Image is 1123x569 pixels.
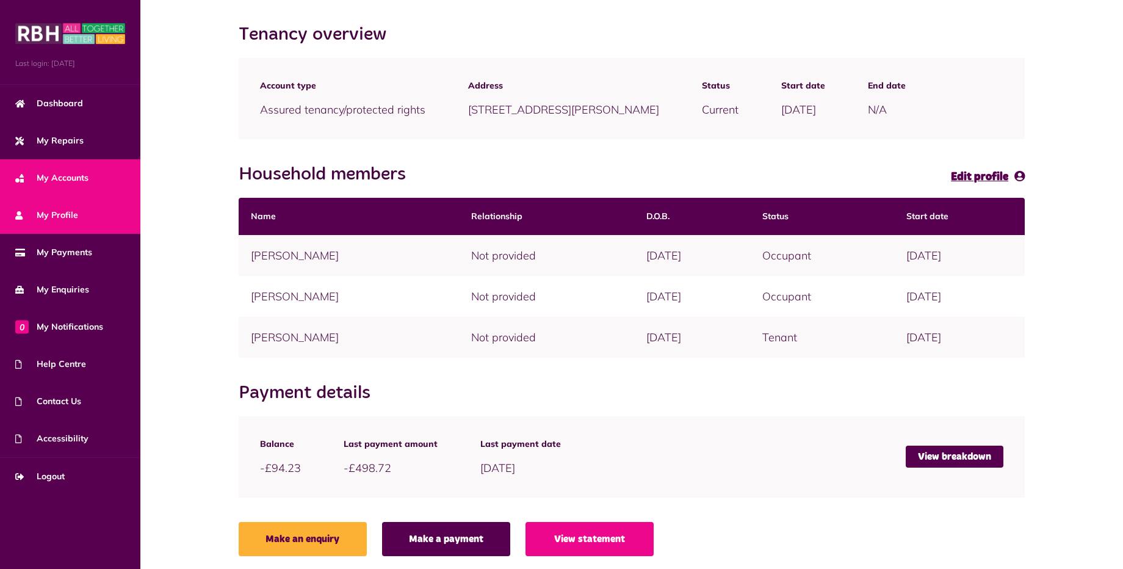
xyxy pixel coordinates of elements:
span: Current [702,103,738,117]
td: Tenant [750,317,894,358]
td: [PERSON_NAME] [239,317,459,358]
th: D.O.B. [634,198,750,235]
span: Assured tenancy/protected rights [260,103,425,117]
span: Logout [15,470,65,483]
span: Help Centre [15,358,86,371]
a: View breakdown [906,446,1003,468]
span: My Notifications [15,321,103,333]
span: Contact Us [15,395,81,408]
span: Status [702,79,738,92]
td: [PERSON_NAME] [239,235,459,276]
span: Balance [260,438,301,451]
span: Last payment date [480,438,561,451]
span: N/A [868,103,887,117]
a: Make a payment [382,522,510,556]
h2: Tenancy overview [239,24,399,46]
td: Not provided [459,276,634,317]
a: Make an enquiry [239,522,367,556]
span: Last payment amount [344,438,438,451]
th: Relationship [459,198,634,235]
span: My Enquiries [15,283,89,296]
span: My Profile [15,209,78,222]
td: [DATE] [634,276,750,317]
span: [DATE] [480,461,515,475]
td: [PERSON_NAME] [239,276,459,317]
span: My Payments [15,246,92,259]
span: -£94.23 [260,461,301,475]
td: Not provided [459,235,634,276]
td: [DATE] [894,317,1025,358]
td: [DATE] [634,317,750,358]
td: [DATE] [894,235,1025,276]
span: -£498.72 [344,461,391,475]
td: Not provided [459,317,634,358]
span: My Accounts [15,172,88,184]
span: End date [868,79,906,92]
h2: Household members [239,164,418,186]
span: My Repairs [15,134,84,147]
th: Status [750,198,894,235]
span: Last login: [DATE] [15,58,125,69]
td: [DATE] [894,276,1025,317]
span: Account type [260,79,425,92]
h2: Payment details [239,382,383,404]
span: Dashboard [15,97,83,110]
th: Start date [894,198,1025,235]
img: MyRBH [15,21,125,46]
span: Accessibility [15,432,88,445]
td: Occupant [750,235,894,276]
th: Name [239,198,459,235]
span: [STREET_ADDRESS][PERSON_NAME] [468,103,659,117]
td: Occupant [750,276,894,317]
a: View statement [525,522,654,556]
span: 0 [15,320,29,333]
span: [DATE] [781,103,816,117]
span: Start date [781,79,825,92]
span: Edit profile [951,172,1008,183]
a: Edit profile [951,168,1025,186]
td: [DATE] [634,235,750,276]
span: Address [468,79,659,92]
